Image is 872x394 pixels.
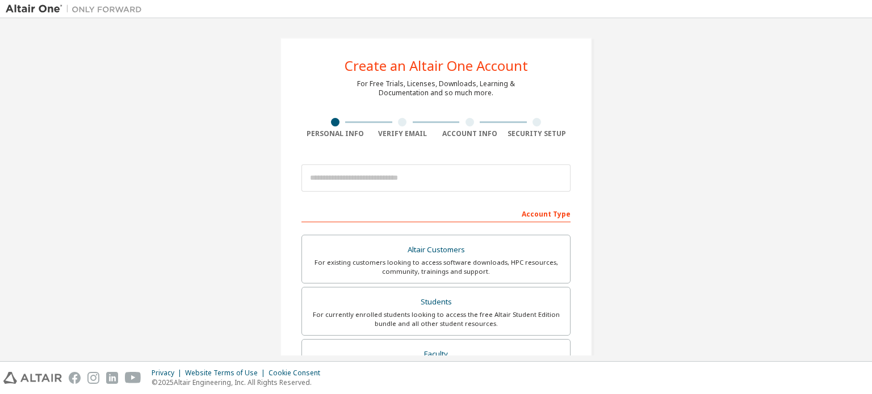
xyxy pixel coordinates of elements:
img: linkedin.svg [106,372,118,384]
div: Privacy [152,368,185,378]
div: For existing customers looking to access software downloads, HPC resources, community, trainings ... [309,258,563,276]
div: Account Type [301,204,571,222]
img: Altair One [6,3,148,15]
div: Faculty [309,346,563,362]
img: altair_logo.svg [3,372,62,384]
div: Students [309,294,563,310]
div: Cookie Consent [269,368,327,378]
div: Create an Altair One Account [345,59,528,73]
img: instagram.svg [87,372,99,384]
div: Security Setup [504,129,571,138]
div: Account Info [436,129,504,138]
div: Altair Customers [309,242,563,258]
p: © 2025 Altair Engineering, Inc. All Rights Reserved. [152,378,327,387]
img: youtube.svg [125,372,141,384]
div: Personal Info [301,129,369,138]
div: Website Terms of Use [185,368,269,378]
div: For currently enrolled students looking to access the free Altair Student Edition bundle and all ... [309,310,563,328]
img: facebook.svg [69,372,81,384]
div: For Free Trials, Licenses, Downloads, Learning & Documentation and so much more. [357,79,515,98]
div: Verify Email [369,129,437,138]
